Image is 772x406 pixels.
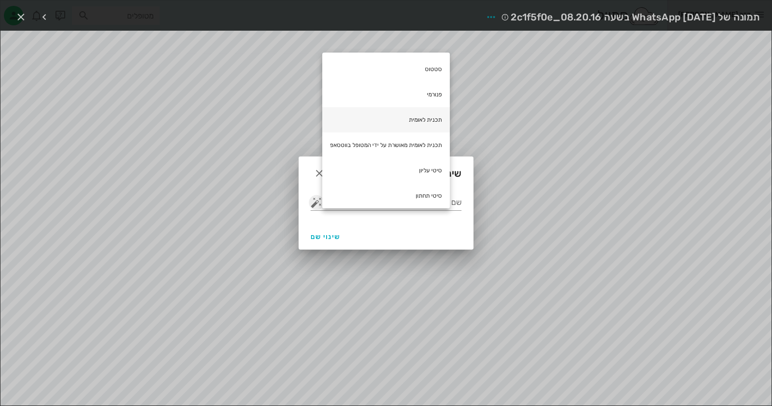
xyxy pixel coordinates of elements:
[322,132,450,158] div: תכנית לאומית מאושרת על ידי המטופל בווטסאפ
[307,228,344,245] button: שינוי שם
[299,157,473,187] div: שינוי שם הקובץ
[311,233,340,241] span: שינוי שם
[322,56,450,82] div: סטטוס
[322,82,450,107] div: פנורמי
[322,183,450,208] div: סיטי תחתון
[322,158,450,183] div: סיטי עליון
[322,107,450,132] div: תכנית לאומית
